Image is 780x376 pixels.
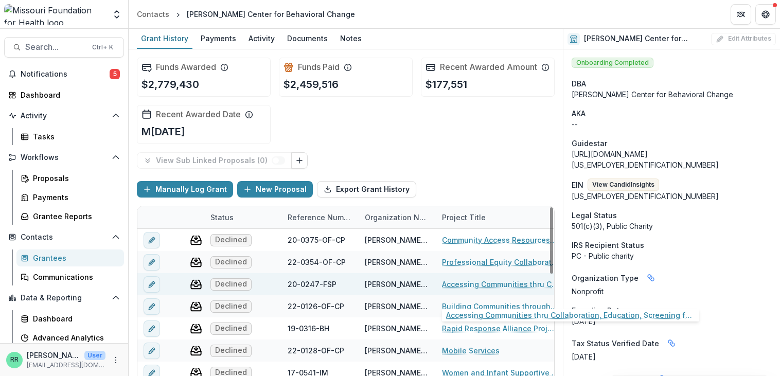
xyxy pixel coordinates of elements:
button: Partners [731,4,751,25]
button: Export Grant History [317,181,416,198]
div: [PERSON_NAME] Center for Behavioral Change [365,257,430,267]
p: -- [572,119,772,130]
div: Contacts [137,9,169,20]
div: 22-0128-OF-CP [288,345,344,356]
div: [PERSON_NAME] Center for Behavioral Change [365,323,430,334]
div: Ctrl + K [90,42,115,53]
div: Status [204,206,281,228]
div: 20-0247-FSP [288,279,336,290]
div: Communications [33,272,116,282]
div: Organization Name [359,206,436,228]
a: Grant History [137,29,192,49]
div: Activity [244,31,279,46]
h2: Recent Awarded Amount [440,62,537,72]
span: Data & Reporting [21,294,108,302]
button: More [110,354,122,366]
span: DBA [572,78,586,89]
span: Organization Type [572,273,639,283]
button: Open Contacts [4,229,124,245]
div: Project Title [436,206,564,228]
a: Tasks [16,128,124,145]
button: Open Workflows [4,149,124,166]
div: [US_EMPLOYER_IDENTIFICATION_NUMBER] [572,191,772,202]
a: Contacts [133,7,173,22]
span: Declined [215,324,247,333]
a: Mobile Services [442,345,500,356]
div: PC - Public charity [572,250,772,261]
div: Notes [336,31,366,46]
button: Open Activity [4,108,124,124]
div: Project Title [436,212,492,223]
span: Declined [215,280,247,289]
div: Advanced Analytics [33,332,116,343]
a: Grantees [16,249,124,266]
a: Activity [244,29,279,49]
h2: [PERSON_NAME] Center for Behavioral Change [584,34,707,43]
span: AKA [572,108,586,119]
a: Grantee Reports [16,208,124,225]
button: edit [144,343,160,359]
div: [PERSON_NAME] Center for Behavioral Change [365,345,430,356]
p: View Sub Linked Proposals ( 0 ) [156,156,272,165]
a: Rapid Response Alliance Project (RRAP) [442,323,558,334]
button: Linked binding [643,270,659,286]
span: Declined [215,236,247,244]
div: [PERSON_NAME] Center for Behavioral Change [187,9,355,20]
p: $177,551 [426,77,467,92]
span: Contacts [21,233,108,242]
div: Proposals [33,173,116,184]
span: Declined [215,258,247,266]
nav: breadcrumb [133,7,359,22]
a: Notes [336,29,366,49]
p: [PERSON_NAME] [27,350,80,361]
p: Nonprofit [572,286,772,297]
div: Dashboard [21,89,116,100]
div: 501(c)(3), Public Charity [572,221,772,231]
div: Dashboard [33,313,116,324]
div: [URL][DOMAIN_NAME][US_EMPLOYER_IDENTIFICATION_NUMBER] [572,149,772,170]
div: 22-0126-OF-CP [288,301,344,312]
button: Notifications5 [4,66,124,82]
span: Founding Date [572,305,624,316]
div: 19-0316-BH [288,323,329,334]
div: Grantees [33,253,116,263]
button: Open entity switcher [110,4,124,25]
div: [DATE] [572,316,772,327]
span: Declined [215,346,247,355]
button: Get Help [755,4,776,25]
a: Dashboard [4,86,124,103]
div: Documents [283,31,332,46]
button: Search... [4,37,124,58]
p: [EMAIL_ADDRESS][DOMAIN_NAME] [27,361,105,370]
a: Community Access Resources Support (CARS) [442,235,558,245]
a: Building Communities through Resilient Families [442,301,558,312]
button: Edit Attributes [711,33,776,45]
button: View CandidInsights [588,178,659,191]
p: EIN [572,180,583,190]
span: Workflows [21,153,108,162]
span: IRS Recipient Status [572,240,644,250]
div: Reference Number [281,212,359,223]
p: $2,779,430 [141,77,199,92]
button: edit [144,298,160,315]
div: Reference Number [281,206,359,228]
div: Organization Name [359,212,436,223]
button: Link Grants [291,152,308,169]
p: User [84,351,105,360]
div: [PERSON_NAME] Center for Behavioral Change [365,301,430,312]
p: M[DATE] [141,124,185,139]
div: Grant History [137,31,192,46]
button: Open Data & Reporting [4,290,124,306]
button: edit [144,276,160,293]
a: Payments [16,189,124,206]
button: View Sub Linked Proposals (0) [137,152,292,169]
div: Status [204,212,240,223]
a: Dashboard [16,310,124,327]
h2: Funds Paid [298,62,340,72]
button: edit [144,232,160,248]
span: Notifications [21,70,110,79]
h2: Funds Awarded [156,62,216,72]
div: [PERSON_NAME] Center for Behavioral Change [365,279,430,290]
